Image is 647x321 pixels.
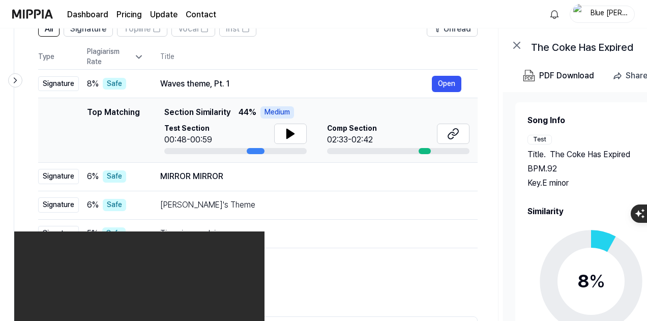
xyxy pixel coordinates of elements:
[160,78,432,90] div: Waves theme, Pt. 1
[150,9,178,21] a: Update
[38,169,79,184] div: Signature
[87,106,140,154] div: Top Matching
[570,6,635,23] button: profileBlue [PERSON_NAME]
[260,106,294,119] div: Medium
[160,199,461,211] div: [PERSON_NAME]'s Theme
[160,256,461,268] div: Tornado Of Souls
[87,78,99,90] span: 8 %
[103,199,126,211] div: Safe
[164,106,230,119] span: Section Similarity
[117,20,167,37] button: Topline
[573,4,585,24] img: profile
[67,9,108,21] a: Dashboard
[38,197,79,213] div: Signature
[427,20,478,37] button: Unread
[432,76,461,92] button: Open
[178,23,198,35] span: Vocal
[548,8,561,20] img: 알림
[186,9,216,21] a: Contact
[103,170,126,183] div: Safe
[38,76,79,92] div: Signature
[38,20,60,37] button: All
[70,23,106,35] span: Signature
[87,199,99,211] span: 6 %
[87,227,98,240] span: 5 %
[327,134,377,146] div: 02:33-02:42
[539,69,594,82] div: PDF Download
[523,70,535,82] img: PDF Download
[87,47,144,67] div: Plagiarism Rate
[226,23,240,35] span: Inst
[160,170,461,183] div: MIRROR MIRROR
[239,106,256,119] span: 44 %
[103,78,126,90] div: Safe
[589,8,628,19] div: Blue [PERSON_NAME]
[219,20,256,37] button: Inst
[116,9,142,21] a: Pricing
[521,66,596,86] button: PDF Download
[577,268,605,295] div: 8
[38,226,79,241] div: Signature
[160,45,478,69] th: Title
[38,45,79,70] th: Type
[171,20,215,37] button: Vocal
[160,227,461,240] div: Tine si mama lui
[444,23,471,35] span: Unread
[527,149,546,161] span: Title .
[124,23,151,35] span: Topline
[87,170,99,183] span: 6 %
[527,135,552,144] div: Test
[164,134,212,146] div: 00:48-00:59
[64,20,113,37] button: Signature
[589,270,605,292] span: %
[327,124,377,134] span: Comp Section
[102,227,126,240] div: Safe
[550,149,630,161] span: The Coke Has Expired
[164,124,212,134] span: Test Section
[45,23,53,35] span: All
